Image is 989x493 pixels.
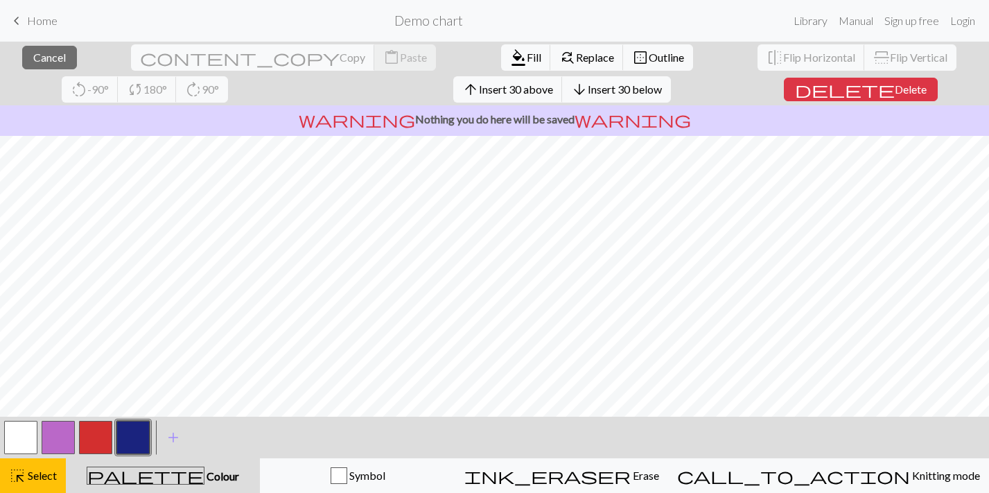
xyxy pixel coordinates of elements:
[260,458,455,493] button: Symbol
[632,48,649,67] span: border_outer
[677,466,910,485] span: call_to_action
[649,51,684,64] span: Outline
[9,466,26,485] span: highlight_alt
[758,44,865,71] button: Flip Horizontal
[833,7,879,35] a: Manual
[510,48,527,67] span: format_color_fill
[895,83,927,96] span: Delete
[22,46,77,69] button: Cancel
[8,9,58,33] a: Home
[462,80,479,99] span: arrow_upward
[185,80,202,99] span: rotate_right
[27,14,58,27] span: Home
[623,44,693,71] button: Outline
[501,44,551,71] button: Fill
[576,51,614,64] span: Replace
[562,76,671,103] button: Insert 30 below
[784,78,938,101] button: Delete
[62,76,119,103] button: -90°
[143,83,167,96] span: 180°
[945,7,981,35] a: Login
[527,51,541,64] span: Fill
[783,51,855,64] span: Flip Horizontal
[668,458,989,493] button: Knitting mode
[66,458,260,493] button: Colour
[8,11,25,31] span: keyboard_arrow_left
[550,44,624,71] button: Replace
[788,7,833,35] a: Library
[26,469,57,482] span: Select
[347,469,385,482] span: Symbol
[795,80,895,99] span: delete
[340,51,365,64] span: Copy
[879,7,945,35] a: Sign up free
[631,469,659,482] span: Erase
[165,428,182,447] span: add
[559,48,576,67] span: find_replace
[394,12,463,28] h2: Demo chart
[140,48,340,67] span: content_copy
[575,110,691,129] span: warning
[864,44,956,71] button: Flip Vertical
[890,51,947,64] span: Flip Vertical
[872,49,891,66] span: flip
[455,458,668,493] button: Erase
[118,76,177,103] button: 180°
[131,44,375,71] button: Copy
[571,80,588,99] span: arrow_downward
[464,466,631,485] span: ink_eraser
[910,469,980,482] span: Knitting mode
[71,80,87,99] span: rotate_left
[176,76,228,103] button: 90°
[127,80,143,99] span: sync
[588,83,662,96] span: Insert 30 below
[6,111,983,128] p: Nothing you do here will be saved
[204,469,239,483] span: Colour
[479,83,553,96] span: Insert 30 above
[453,76,563,103] button: Insert 30 above
[202,83,219,96] span: 90°
[87,466,204,485] span: palette
[33,51,66,64] span: Cancel
[87,83,109,96] span: -90°
[299,110,415,129] span: warning
[767,48,783,67] span: flip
